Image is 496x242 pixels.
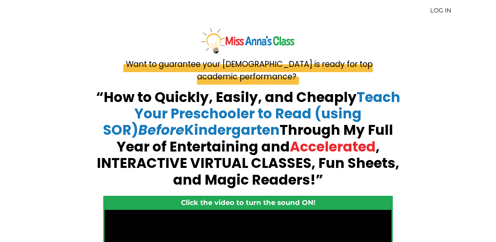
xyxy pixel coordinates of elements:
[290,137,376,156] span: Accelerated
[96,88,400,190] strong: “How to Quickly, Easily, and Cheaply Through My Full Year of Entertaining and , INTERACTIVE VIRTU...
[430,7,451,14] a: LOG IN
[138,120,184,140] em: Before
[103,88,400,140] span: Teach Your Preschooler to Read (using SOR) Kindergarten
[123,56,373,85] span: Want to guarantee your [DEMOGRAPHIC_DATA] is ready for top academic performance?
[181,198,315,207] strong: Click the video to turn the sound ON!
